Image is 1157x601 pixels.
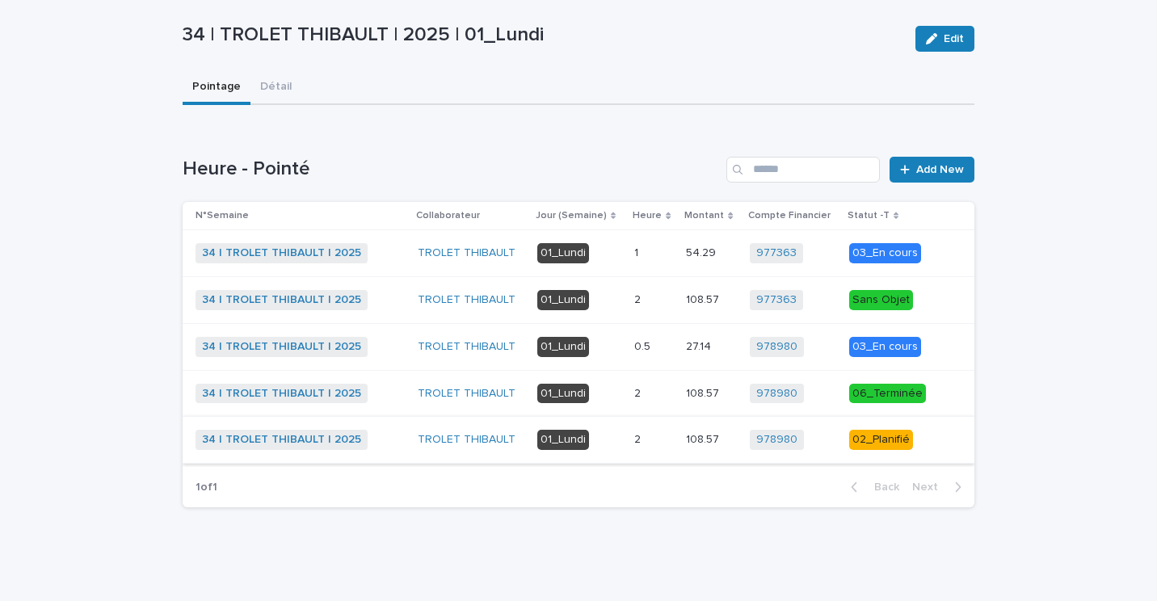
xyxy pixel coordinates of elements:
[418,293,515,307] a: TROLET THIBAULT
[183,468,230,507] p: 1 of 1
[634,337,654,354] p: 0.5
[537,243,589,263] div: 01_Lundi
[634,384,644,401] p: 2
[537,430,589,450] div: 01_Lundi
[756,387,797,401] a: 978980
[634,430,644,447] p: 2
[849,337,921,357] div: 03_En cours
[418,246,515,260] a: TROLET THIBAULT
[849,290,913,310] div: Sans Objet
[202,293,361,307] a: 34 | TROLET THIBAULT | 2025
[536,207,607,225] p: Jour (Semaine)
[865,481,899,493] span: Back
[183,23,902,47] p: 34 | TROLET THIBAULT | 2025 | 01_Lundi
[756,340,797,354] a: 978980
[202,433,361,447] a: 34 | TROLET THIBAULT | 2025
[906,480,974,494] button: Next
[726,157,880,183] input: Search
[634,243,642,260] p: 1
[633,207,662,225] p: Heure
[944,33,964,44] span: Edit
[416,207,480,225] p: Collaborateur
[915,26,974,52] button: Edit
[202,387,361,401] a: 34 | TROLET THIBAULT | 2025
[196,207,249,225] p: N°Semaine
[202,340,361,354] a: 34 | TROLET THIBAULT | 2025
[748,207,831,225] p: Compte Financier
[684,207,724,225] p: Montant
[849,243,921,263] div: 03_En cours
[202,246,361,260] a: 34 | TROLET THIBAULT | 2025
[686,243,719,260] p: 54.29
[183,276,974,323] tr: 34 | TROLET THIBAULT | 2025 TROLET THIBAULT 01_Lundi22 108.57108.57 977363 Sans Objet
[849,384,926,404] div: 06_Terminée
[537,337,589,357] div: 01_Lundi
[686,290,722,307] p: 108.57
[686,337,714,354] p: 27.14
[838,480,906,494] button: Back
[183,370,974,417] tr: 34 | TROLET THIBAULT | 2025 TROLET THIBAULT 01_Lundi22 108.57108.57 978980 06_Terminée
[183,323,974,370] tr: 34 | TROLET THIBAULT | 2025 TROLET THIBAULT 01_Lundi0.50.5 27.1427.14 978980 03_En cours
[849,430,913,450] div: 02_Planifié
[537,290,589,310] div: 01_Lundi
[537,384,589,404] div: 01_Lundi
[912,481,948,493] span: Next
[890,157,974,183] a: Add New
[250,71,301,105] button: Détail
[848,207,890,225] p: Statut -T
[756,246,797,260] a: 977363
[183,158,720,181] h1: Heure - Pointé
[756,293,797,307] a: 977363
[418,387,515,401] a: TROLET THIBAULT
[418,433,515,447] a: TROLET THIBAULT
[916,164,964,175] span: Add New
[183,71,250,105] button: Pointage
[756,433,797,447] a: 978980
[183,417,974,464] tr: 34 | TROLET THIBAULT | 2025 TROLET THIBAULT 01_Lundi22 108.57108.57 978980 02_Planifié
[686,384,722,401] p: 108.57
[686,430,722,447] p: 108.57
[418,340,515,354] a: TROLET THIBAULT
[183,230,974,277] tr: 34 | TROLET THIBAULT | 2025 TROLET THIBAULT 01_Lundi11 54.2954.29 977363 03_En cours
[634,290,644,307] p: 2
